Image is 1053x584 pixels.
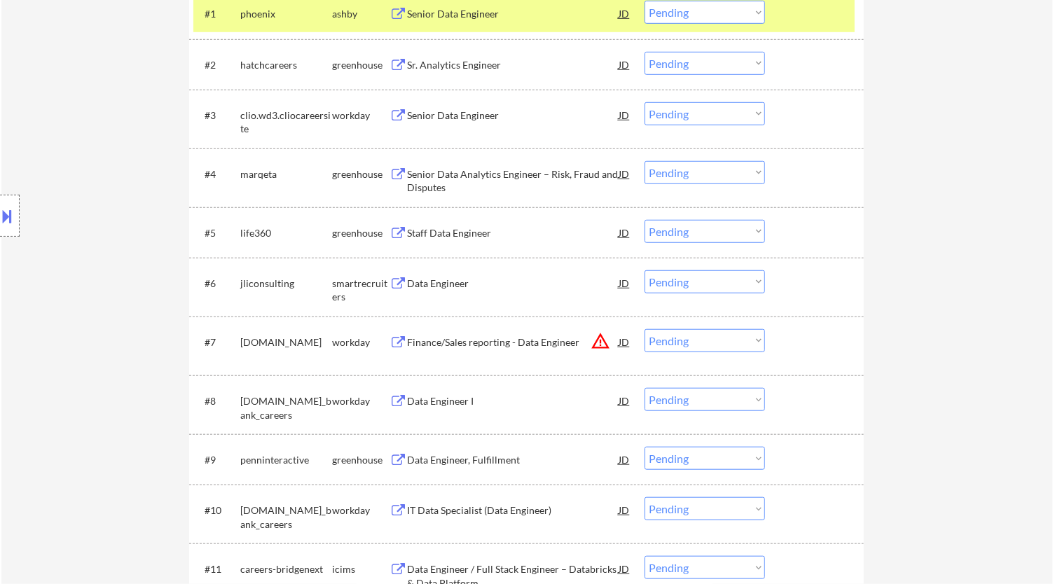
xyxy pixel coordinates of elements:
[205,503,229,517] div: #10
[407,503,619,517] div: IT Data Specialist (Data Engineer)
[205,7,229,21] div: #1
[617,102,631,127] div: JD
[240,226,332,240] div: life360
[205,562,229,576] div: #11
[332,58,390,72] div: greenhouse
[205,394,229,408] div: #8
[240,394,332,422] div: [DOMAIN_NAME]_bank_careers
[617,556,631,581] div: JD
[407,394,619,408] div: Data Engineer I
[617,52,631,77] div: JD
[205,453,229,467] div: #9
[617,1,631,26] div: JD
[240,335,332,349] div: [DOMAIN_NAME]
[617,329,631,354] div: JD
[332,453,390,467] div: greenhouse
[332,226,390,240] div: greenhouse
[617,161,631,186] div: JD
[240,109,332,136] div: clio.wd3.cliocareersite
[617,220,631,245] div: JD
[240,277,332,291] div: jliconsulting
[332,503,390,517] div: workday
[617,270,631,296] div: JD
[332,335,390,349] div: workday
[332,394,390,408] div: workday
[407,277,619,291] div: Data Engineer
[240,562,332,576] div: careers-bridgenext
[591,331,610,351] button: warning_amber
[407,335,619,349] div: Finance/Sales reporting - Data Engineer
[617,388,631,413] div: JD
[240,58,332,72] div: hatchcareers
[617,447,631,472] div: JD
[240,503,332,531] div: [DOMAIN_NAME]_bank_careers
[407,167,619,195] div: Senior Data Analytics Engineer – Risk, Fraud and Disputes
[407,58,619,72] div: Sr. Analytics Engineer
[205,58,229,72] div: #2
[240,453,332,467] div: penninteractive
[407,109,619,123] div: Senior Data Engineer
[617,497,631,522] div: JD
[407,7,619,21] div: Senior Data Engineer
[332,7,390,21] div: ashby
[407,453,619,467] div: Data Engineer, Fulfillment
[407,226,619,240] div: Staff Data Engineer
[240,7,332,21] div: phoenix
[332,109,390,123] div: workday
[240,167,332,181] div: marqeta
[332,562,390,576] div: icims
[332,277,390,304] div: smartrecruiters
[332,167,390,181] div: greenhouse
